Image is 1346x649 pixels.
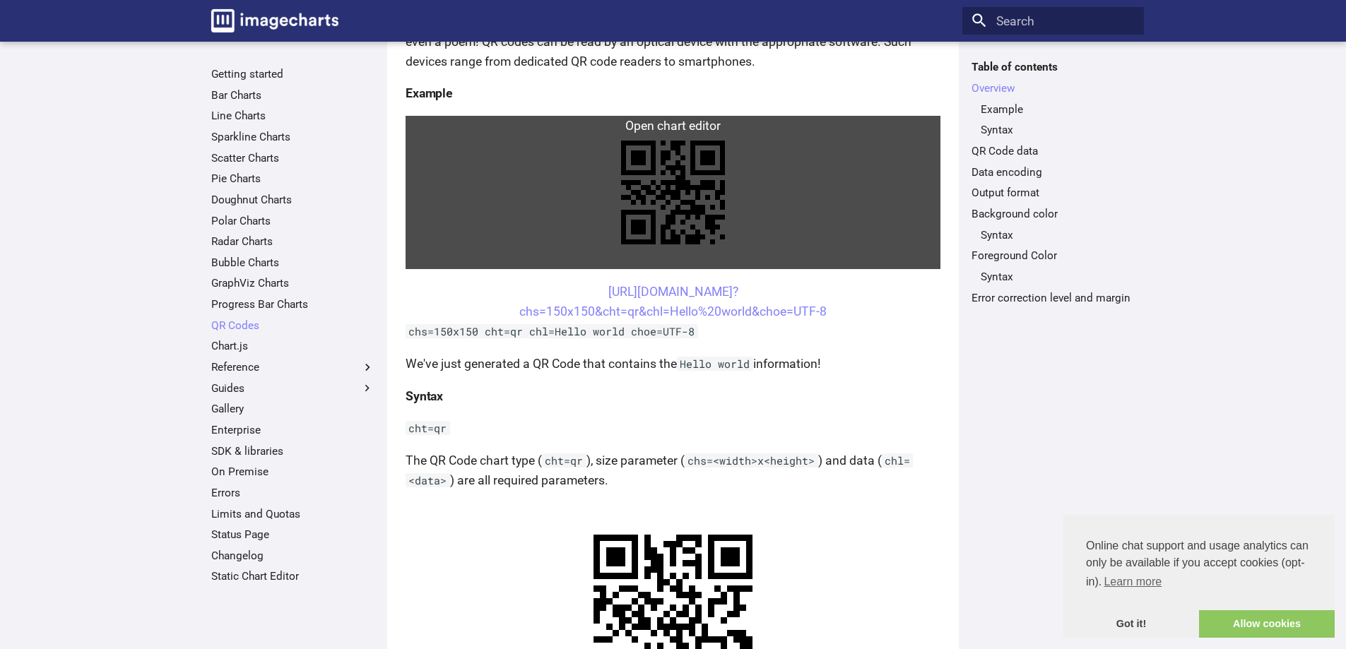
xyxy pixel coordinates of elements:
a: [URL][DOMAIN_NAME]?chs=150x150&cht=qr&chl=Hello%20world&choe=UTF-8 [519,285,827,318]
code: chs=150x150 cht=qr chl=Hello world choe=UTF-8 [406,324,698,338]
h4: Syntax [406,386,940,406]
a: Getting started [211,67,374,81]
nav: Table of contents [962,60,1144,304]
a: Bar Charts [211,88,374,102]
a: SDK & libraries [211,444,374,458]
p: We've just generated a QR Code that contains the information! [406,354,940,374]
a: Syntax [981,228,1135,242]
a: GraphViz Charts [211,276,374,290]
a: Scatter Charts [211,151,374,165]
h4: Example [406,83,940,103]
a: Changelog [211,549,374,563]
a: Image-Charts documentation [205,3,345,38]
a: Gallery [211,402,374,416]
a: Limits and Quotas [211,507,374,521]
nav: Background color [972,228,1135,242]
a: allow cookies [1199,610,1335,638]
a: Enterprise [211,423,374,437]
code: cht=qr [542,453,586,468]
label: Guides [211,381,374,395]
a: Syntax [981,270,1135,284]
a: Static Chart Editor [211,569,374,583]
a: Sparkline Charts [211,130,374,144]
a: Example [981,102,1135,117]
code: chs=<width>x<height> [685,453,818,468]
label: Reference [211,360,374,374]
a: Bubble Charts [211,256,374,270]
a: Syntax [981,123,1135,137]
nav: Foreground Color [972,270,1135,284]
span: Online chat support and usage analytics can only be available if you accept cookies (opt-in). [1086,537,1312,593]
a: Overview [972,81,1135,95]
a: Progress Bar Charts [211,297,374,311]
input: Search [962,7,1144,35]
p: The QR Code chart type ( ), size parameter ( ) and data ( ) are all required parameters. [406,451,940,490]
a: Errors [211,486,374,500]
a: Polar Charts [211,214,374,228]
div: cookieconsent [1063,515,1335,638]
a: learn more about cookies [1102,571,1164,593]
a: Chart.js [211,339,374,353]
nav: Overview [972,102,1135,138]
code: Hello world [677,357,753,371]
a: Pie Charts [211,172,374,186]
label: Table of contents [962,60,1144,74]
a: Status Page [211,528,374,542]
a: Background color [972,207,1135,221]
code: cht=qr [406,421,450,435]
a: Radar Charts [211,234,374,249]
a: Error correction level and margin [972,291,1135,305]
a: Doughnut Charts [211,193,374,207]
a: QR Codes [211,318,374,333]
a: Line Charts [211,109,374,123]
img: logo [211,9,338,32]
a: On Premise [211,465,374,479]
a: QR Code data [972,144,1135,158]
a: Output format [972,186,1135,200]
a: Foreground Color [972,249,1135,263]
a: Data encoding [972,165,1135,179]
a: dismiss cookie message [1063,610,1199,638]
